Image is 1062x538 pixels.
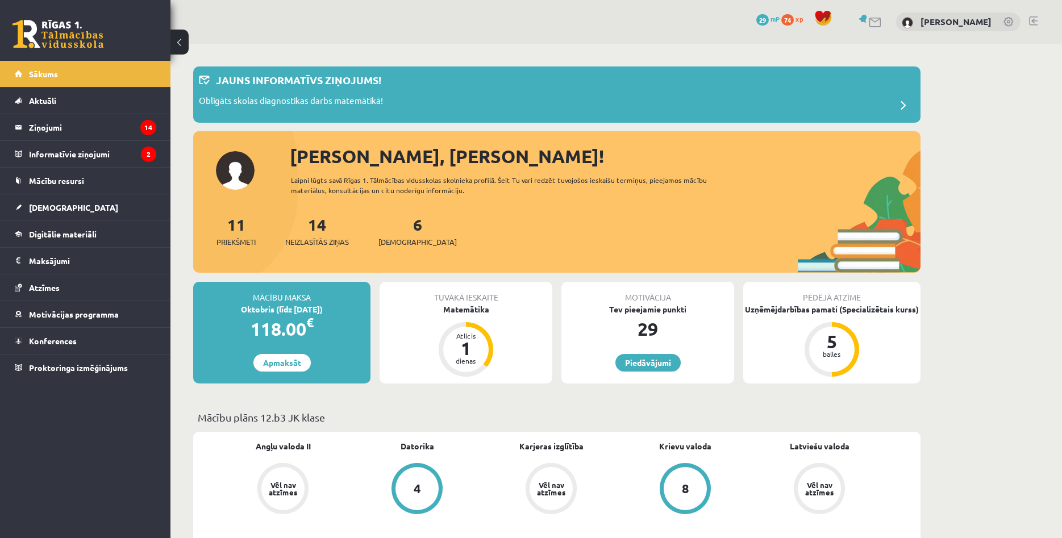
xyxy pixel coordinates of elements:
[771,14,780,23] span: mP
[561,282,734,303] div: Motivācija
[378,236,457,248] span: [DEMOGRAPHIC_DATA]
[29,69,58,79] span: Sākums
[519,440,584,452] a: Karjeras izglītība
[902,17,913,28] img: Jēkabs Zelmenis
[216,236,256,248] span: Priekšmeti
[256,440,311,452] a: Angļu valoda II
[781,14,809,23] a: 74 xp
[561,303,734,315] div: Tev pieejamie punkti
[29,309,119,319] span: Motivācijas programma
[561,315,734,343] div: 29
[618,463,752,516] a: 8
[199,72,915,117] a: Jauns informatīvs ziņojums! Obligāts skolas diagnostikas darbs matemātikā!
[306,314,314,331] span: €
[15,194,156,220] a: [DEMOGRAPHIC_DATA]
[290,143,921,170] div: [PERSON_NAME], [PERSON_NAME]!
[193,315,370,343] div: 118.00
[535,481,567,496] div: Vēl nav atzīmes
[803,481,835,496] div: Vēl nav atzīmes
[29,141,156,167] legend: Informatīvie ziņojumi
[484,463,618,516] a: Vēl nav atzīmes
[216,72,381,87] p: Jauns informatīvs ziņojums!
[29,248,156,274] legend: Maksājumi
[15,168,156,194] a: Mācību resursi
[193,282,370,303] div: Mācību maksa
[15,141,156,167] a: Informatīvie ziņojumi2
[921,16,992,27] a: [PERSON_NAME]
[216,463,350,516] a: Vēl nav atzīmes
[267,481,299,496] div: Vēl nav atzīmes
[449,357,483,364] div: dienas
[380,282,552,303] div: Tuvākā ieskaite
[216,214,256,248] a: 11Priekšmeti
[285,214,349,248] a: 14Neizlasītās ziņas
[682,482,689,495] div: 8
[199,94,383,110] p: Obligāts skolas diagnostikas darbs matemātikā!
[659,440,711,452] a: Krievu valoda
[449,332,483,339] div: Atlicis
[15,355,156,381] a: Proktoringa izmēģinājums
[29,336,77,346] span: Konferences
[13,20,103,48] a: Rīgas 1. Tālmācības vidusskola
[790,440,849,452] a: Latviešu valoda
[29,362,128,373] span: Proktoringa izmēģinājums
[140,120,156,135] i: 14
[615,354,681,372] a: Piedāvājumi
[29,202,118,212] span: [DEMOGRAPHIC_DATA]
[815,351,849,357] div: balles
[193,303,370,315] div: Oktobris (līdz [DATE])
[285,236,349,248] span: Neizlasītās ziņas
[743,303,921,315] div: Uzņēmējdarbības pamati (Specializētais kurss)
[15,274,156,301] a: Atzīmes
[401,440,434,452] a: Datorika
[414,482,421,495] div: 4
[29,282,60,293] span: Atzīmes
[15,114,156,140] a: Ziņojumi14
[380,303,552,378] a: Matemātika Atlicis 1 dienas
[15,248,156,274] a: Maksājumi
[15,301,156,327] a: Motivācijas programma
[743,282,921,303] div: Pēdējā atzīme
[29,95,56,106] span: Aktuāli
[253,354,311,372] a: Apmaksāt
[449,339,483,357] div: 1
[781,14,794,26] span: 74
[380,303,552,315] div: Matemātika
[15,87,156,114] a: Aktuāli
[198,410,916,425] p: Mācību plāns 12.b3 JK klase
[15,61,156,87] a: Sākums
[796,14,803,23] span: xp
[29,176,84,186] span: Mācību resursi
[350,463,484,516] a: 4
[756,14,769,26] span: 29
[743,303,921,378] a: Uzņēmējdarbības pamati (Specializētais kurss) 5 balles
[15,328,156,354] a: Konferences
[752,463,886,516] a: Vēl nav atzīmes
[29,229,97,239] span: Digitālie materiāli
[756,14,780,23] a: 29 mP
[15,221,156,247] a: Digitālie materiāli
[141,147,156,162] i: 2
[378,214,457,248] a: 6[DEMOGRAPHIC_DATA]
[29,114,156,140] legend: Ziņojumi
[815,332,849,351] div: 5
[291,175,727,195] div: Laipni lūgts savā Rīgas 1. Tālmācības vidusskolas skolnieka profilā. Šeit Tu vari redzēt tuvojošo...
